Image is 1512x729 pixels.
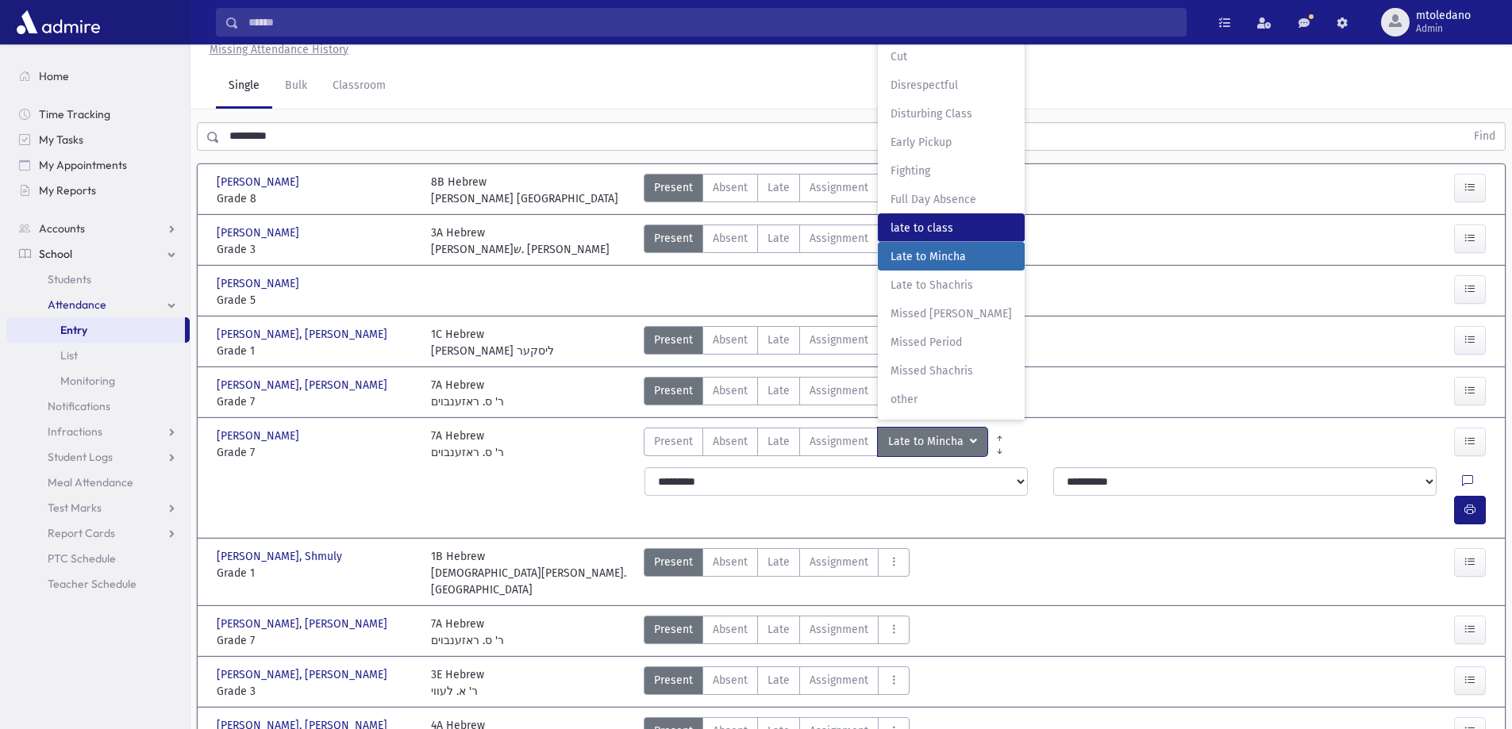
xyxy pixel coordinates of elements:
[891,134,1012,151] span: Early Pickup
[217,174,302,190] span: [PERSON_NAME]
[891,305,1012,322] span: Missed [PERSON_NAME]
[768,179,790,196] span: Late
[431,174,618,207] div: 8B Hebrew [PERSON_NAME] [GEOGRAPHIC_DATA]
[644,377,910,410] div: AttTypes
[39,69,69,83] span: Home
[644,428,987,461] div: AttTypes
[891,277,1012,294] span: Late to Shachris
[654,554,693,570] span: Present
[891,191,1012,208] span: Full Day Absence
[1416,22,1471,35] span: Admin
[654,230,693,247] span: Present
[48,475,133,489] span: Meal Attendance
[217,241,415,258] span: Grade 3
[891,48,1012,65] span: Cut
[891,163,1012,179] span: Fighting
[6,152,190,178] a: My Appointments
[768,332,790,348] span: Late
[217,224,302,241] span: [PERSON_NAME]
[431,428,504,461] div: 7A Hebrew ר' ס. ראזענבוים
[644,174,910,207] div: AttTypes
[6,393,190,419] a: Notifications
[810,332,868,348] span: Assignment
[48,399,110,413] span: Notifications
[891,363,1012,379] span: Missed Shachris
[217,632,415,649] span: Grade 7
[810,433,868,450] span: Assignment
[39,132,83,147] span: My Tasks
[6,444,190,470] a: Student Logs
[39,247,72,261] span: School
[39,221,85,236] span: Accounts
[48,450,113,464] span: Student Logs
[810,179,868,196] span: Assignment
[217,393,415,410] span: Grade 7
[654,672,693,689] span: Present
[217,190,415,207] span: Grade 8
[39,183,96,198] span: My Reports
[891,391,1012,408] span: other
[713,332,748,348] span: Absent
[48,501,102,515] span: Test Marks
[431,377,504,410] div: 7A Hebrew ר' ס. ראזענבוים
[891,106,1012,122] span: Disturbing Class
[891,77,1012,94] span: Disrespectful
[217,666,391,683] span: [PERSON_NAME], [PERSON_NAME]
[217,428,302,444] span: [PERSON_NAME]
[217,565,415,581] span: Grade 1
[713,672,748,689] span: Absent
[6,470,190,495] a: Meal Attendance
[644,548,910,598] div: AttTypes
[6,292,190,317] a: Attendance
[6,63,190,89] a: Home
[644,224,910,258] div: AttTypes
[1416,10,1471,22] span: mtoledano
[217,275,302,292] span: [PERSON_NAME]
[6,546,190,571] a: PTC Schedule
[217,444,415,461] span: Grade 7
[431,616,504,649] div: 7A Hebrew ר' ס. ראזענבוים
[644,326,910,359] div: AttTypes
[431,548,629,598] div: 1B Hebrew [DEMOGRAPHIC_DATA][PERSON_NAME]. [GEOGRAPHIC_DATA]
[713,230,748,247] span: Absent
[60,323,87,337] span: Entry
[654,621,693,638] span: Present
[217,326,391,343] span: [PERSON_NAME], [PERSON_NAME]
[217,683,415,700] span: Grade 3
[6,368,190,393] a: Monitoring
[891,248,1012,265] span: Late to Mincha
[768,433,790,450] span: Late
[60,374,115,388] span: Monitoring
[48,424,102,439] span: Infractions
[891,334,1012,351] span: Missed Period
[644,616,910,649] div: AttTypes
[810,621,868,638] span: Assignment
[48,577,137,591] span: Teacher Schedule
[878,428,987,456] button: Late to Mincha
[203,43,348,56] a: Missing Attendance History
[768,382,790,399] span: Late
[239,8,1186,36] input: Search
[713,179,748,196] span: Absent
[6,317,185,343] a: Entry
[210,43,348,56] u: Missing Attendance History
[810,382,868,399] span: Assignment
[6,267,190,292] a: Students
[713,382,748,399] span: Absent
[1464,123,1505,150] button: Find
[713,554,748,570] span: Absent
[810,230,868,247] span: Assignment
[60,348,78,363] span: List
[48,526,115,540] span: Report Cards
[891,220,1012,236] span: late to class
[654,179,693,196] span: Present
[217,548,345,565] span: [PERSON_NAME], Shmuly
[217,377,391,393] span: [PERSON_NAME], [PERSON_NAME]
[6,127,190,152] a: My Tasks
[6,102,190,127] a: Time Tracking
[654,382,693,399] span: Present
[13,6,104,38] img: AdmirePro
[768,672,790,689] span: Late
[6,178,190,203] a: My Reports
[810,672,868,689] span: Assignment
